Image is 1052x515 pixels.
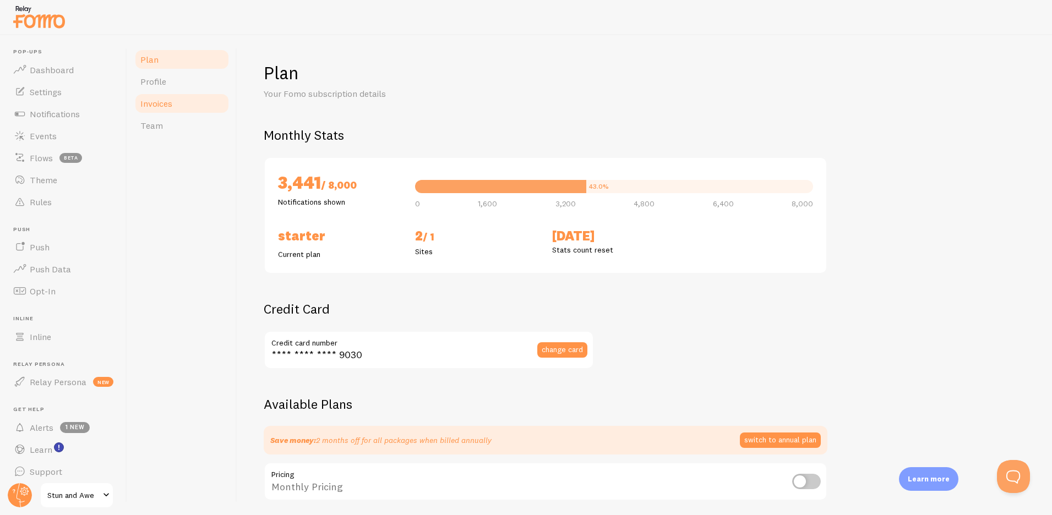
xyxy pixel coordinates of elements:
[30,174,57,185] span: Theme
[13,48,120,56] span: Pop-ups
[264,462,827,502] div: Monthly Pricing
[30,422,53,433] span: Alerts
[140,120,163,131] span: Team
[140,54,159,65] span: Plan
[134,70,230,92] a: Profile
[12,3,67,31] img: fomo-relay-logo-orange.svg
[7,417,120,439] a: Alerts 1 new
[264,87,528,100] p: Your Fomo subscription details
[7,59,120,81] a: Dashboard
[7,125,120,147] a: Events
[7,81,120,103] a: Settings
[552,244,676,255] p: Stats count reset
[7,280,120,302] a: Opt-In
[270,435,492,446] p: 2 months off for all packages when billed annually
[899,467,958,491] div: Learn more
[908,474,950,484] p: Learn more
[537,342,587,358] button: change card
[134,114,230,136] a: Team
[7,326,120,348] a: Inline
[30,444,52,455] span: Learn
[140,98,172,109] span: Invoices
[264,300,594,317] h2: Credit Card
[264,62,1026,84] h1: Plan
[278,196,402,207] p: Notifications shown
[589,183,609,190] div: 43.0%
[30,130,57,141] span: Events
[59,153,82,163] span: beta
[713,200,734,207] span: 6,400
[278,171,402,196] h2: 3,441
[264,331,594,349] label: Credit card number
[30,264,71,275] span: Push Data
[321,179,357,191] span: / 8,000
[415,246,539,257] p: Sites
[7,371,120,393] a: Relay Persona new
[30,242,50,253] span: Push
[60,422,90,433] span: 1 new
[478,200,497,207] span: 1,600
[30,376,86,387] span: Relay Persona
[30,108,80,119] span: Notifications
[134,48,230,70] a: Plan
[30,331,51,342] span: Inline
[30,152,53,163] span: Flows
[30,86,62,97] span: Settings
[423,231,434,243] span: / 1
[264,396,1026,413] h2: Available Plans
[40,482,114,508] a: Stun and Awe
[7,461,120,483] a: Support
[7,169,120,191] a: Theme
[7,258,120,280] a: Push Data
[30,64,74,75] span: Dashboard
[47,489,100,502] span: Stun and Awe
[555,200,576,207] span: 3,200
[278,227,402,244] h2: Starter
[13,315,120,322] span: Inline
[13,226,120,233] span: Push
[542,346,583,353] span: change card
[278,249,402,260] p: Current plan
[264,127,1026,144] h2: Monthly Stats
[552,227,676,244] h2: [DATE]
[30,466,62,477] span: Support
[7,439,120,461] a: Learn
[792,200,813,207] span: 8,000
[134,92,230,114] a: Invoices
[30,286,56,297] span: Opt-In
[415,200,420,207] span: 0
[997,460,1030,493] iframe: Help Scout Beacon - Open
[740,432,821,448] button: switch to annual plan
[54,442,64,452] svg: <p>Watch New Feature Tutorials!</p>
[13,361,120,368] span: Relay Persona
[7,147,120,169] a: Flows beta
[7,103,120,125] a: Notifications
[270,435,316,445] strong: Save money:
[140,76,166,87] span: Profile
[13,406,120,413] span: Get Help
[7,236,120,258] a: Push
[415,227,539,246] h2: 2
[93,377,113,387] span: new
[7,191,120,213] a: Rules
[30,196,52,207] span: Rules
[634,200,655,207] span: 4,800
